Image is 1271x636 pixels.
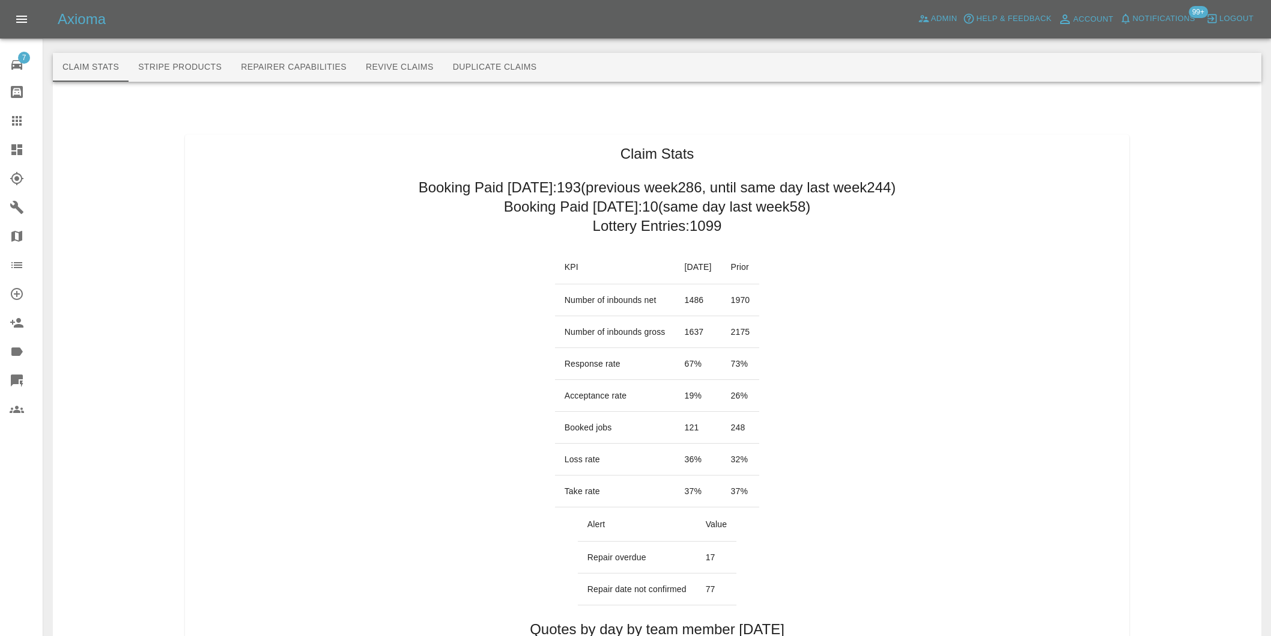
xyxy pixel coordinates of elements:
[555,412,675,444] td: Booked jobs
[721,250,760,284] th: Prior
[443,53,547,82] button: Duplicate Claims
[721,348,760,380] td: 73 %
[915,10,960,28] a: Admin
[721,444,760,475] td: 32 %
[675,316,721,348] td: 1637
[1073,13,1114,26] span: Account
[578,573,696,605] td: Repair date not confirmed
[129,53,231,82] button: Stripe Products
[18,52,30,64] span: 7
[675,380,721,412] td: 19 %
[1133,12,1195,26] span: Notifications
[1203,10,1257,28] button: Logout
[555,316,675,348] td: Number of inbounds gross
[675,284,721,316] td: 1486
[555,444,675,475] td: Loss rate
[620,144,694,164] h1: Claim Stats
[721,284,760,316] td: 1970
[960,10,1054,28] button: Help & Feedback
[721,475,760,507] td: 37 %
[53,53,129,82] button: Claim Stats
[578,542,696,573] td: Repair overdue
[675,444,721,475] td: 36 %
[504,197,811,216] h2: Booking Paid [DATE]: 10 (same day last week 58 )
[555,284,675,316] td: Number of inbounds net
[976,12,1051,26] span: Help & Feedback
[675,348,721,380] td: 67 %
[7,5,36,34] button: Open drawer
[1219,12,1254,26] span: Logout
[58,10,106,29] h5: Axioma
[356,53,443,82] button: Revive Claims
[696,573,737,605] td: 77
[555,380,675,412] td: Acceptance rate
[1055,10,1117,29] a: Account
[231,53,356,82] button: Repairer Capabilities
[721,316,760,348] td: 2175
[721,412,760,444] td: 248
[721,380,760,412] td: 26 %
[675,475,721,507] td: 37 %
[1189,6,1208,18] span: 99+
[419,178,896,197] h2: Booking Paid [DATE]: 193 (previous week 286 , until same day last week 244 )
[555,348,675,380] td: Response rate
[555,250,675,284] th: KPI
[578,507,696,542] th: Alert
[675,412,721,444] td: 121
[696,507,737,542] th: Value
[593,216,722,236] h2: Lottery Entries: 1099
[1117,10,1198,28] button: Notifications
[555,475,675,507] td: Take rate
[696,542,737,573] td: 17
[931,12,957,26] span: Admin
[675,250,721,284] th: [DATE]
